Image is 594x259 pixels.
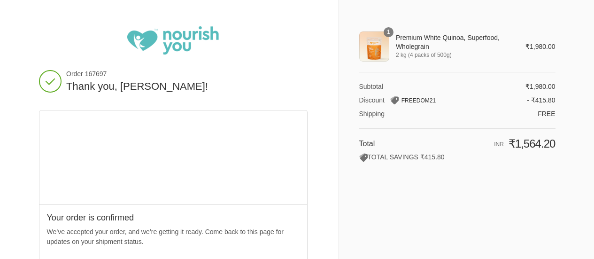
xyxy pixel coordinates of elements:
span: TOTAL SAVINGS [359,153,418,161]
span: ₹415.80 [420,153,445,161]
h2: Thank you, [PERSON_NAME]! [66,80,308,94]
span: - ₹415.80 [527,96,555,104]
span: Free [538,110,555,118]
span: ₹1,564.20 [509,137,555,150]
img: Premium White Quinoa, Superfood, Wholegrain - 2 kg (4 packs of 500g) [359,31,389,62]
span: 2 kg (4 packs of 500g) [396,51,512,59]
span: ₹1,980.00 [525,43,555,50]
span: Total [359,140,375,148]
img: Nourish You [127,26,219,55]
span: Premium White Quinoa, Superfood, Wholegrain [396,33,512,50]
th: Subtotal [359,82,466,91]
iframe: Google map displaying pin point of shipping address: Hyderabad, Telangana [39,110,308,204]
p: We’ve accepted your order, and we’re getting it ready. Come back to this page for updates on your... [47,227,300,247]
h2: Your order is confirmed [47,212,300,223]
span: Discount [359,96,385,104]
span: 1 [384,27,393,37]
span: Order 167697 [66,70,308,78]
span: FREEDOM21 [401,97,436,104]
span: INR [494,141,504,148]
span: ₹1,980.00 [525,83,555,90]
span: Shipping [359,110,385,118]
